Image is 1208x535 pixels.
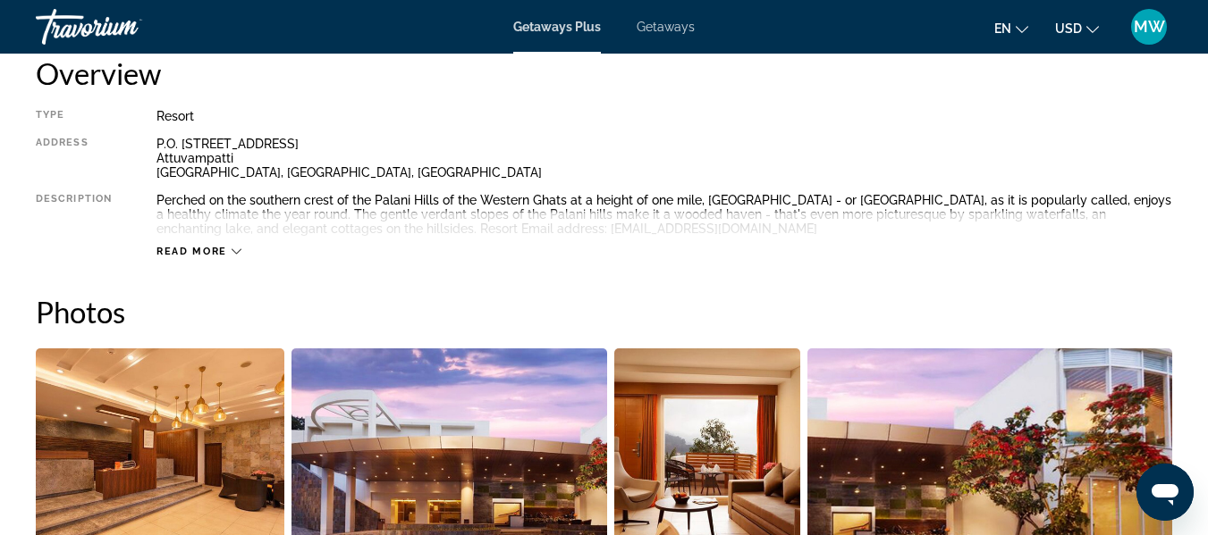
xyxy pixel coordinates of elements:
[1055,15,1099,41] button: Change currency
[1136,464,1194,521] iframe: Button to launch messaging window
[36,109,112,123] div: Type
[156,245,241,258] button: Read more
[1055,21,1082,36] span: USD
[36,294,1172,330] h2: Photos
[513,20,601,34] a: Getaways Plus
[637,20,695,34] a: Getaways
[156,109,1172,123] div: Resort
[994,21,1011,36] span: en
[1126,8,1172,46] button: User Menu
[994,15,1028,41] button: Change language
[156,246,227,257] span: Read more
[156,137,1172,180] div: P.O. [STREET_ADDRESS] Attuvampatti [GEOGRAPHIC_DATA], [GEOGRAPHIC_DATA], [GEOGRAPHIC_DATA]
[36,4,215,50] a: Travorium
[156,193,1172,236] div: Perched on the southern crest of the Palani Hills of the Western Ghats at a height of one mile, [...
[36,193,112,236] div: Description
[1134,18,1165,36] span: MW
[36,137,112,180] div: Address
[36,55,1172,91] h2: Overview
